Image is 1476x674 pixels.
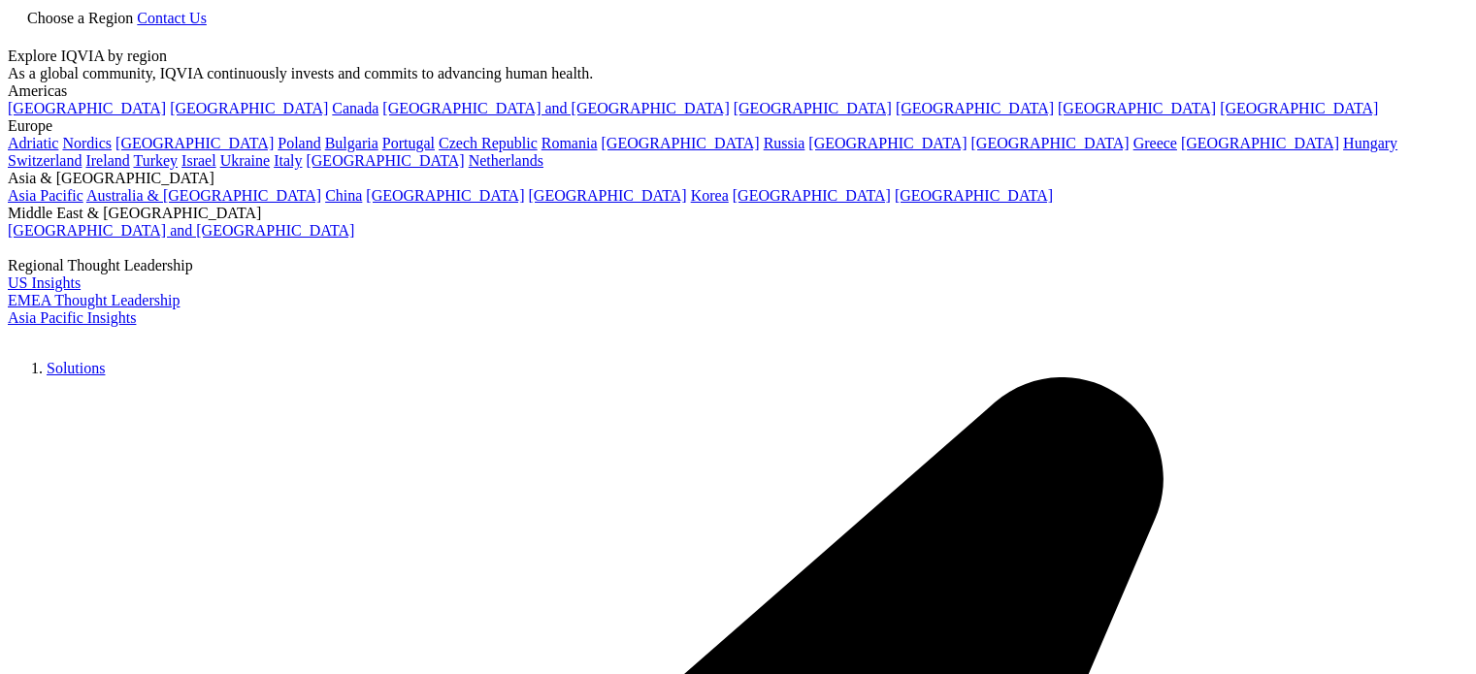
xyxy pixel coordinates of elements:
a: [GEOGRAPHIC_DATA] [8,100,166,116]
div: Explore IQVIA by region [8,48,1468,65]
a: [GEOGRAPHIC_DATA] and [GEOGRAPHIC_DATA] [8,222,354,239]
div: Americas [8,82,1468,100]
span: Choose a Region [27,10,133,26]
a: Asia Pacific [8,187,83,204]
div: Regional Thought Leadership [8,257,1468,274]
a: EMEA Thought Leadership [8,292,180,308]
div: Asia & [GEOGRAPHIC_DATA] [8,170,1468,187]
div: Europe [8,117,1468,135]
a: Adriatic [8,135,58,151]
a: US Insights [8,274,81,291]
div: Middle East & [GEOGRAPHIC_DATA] [8,205,1468,222]
div: As a global community, IQVIA continuously invests and commits to advancing human health. [8,65,1468,82]
a: Asia Pacific Insights [8,309,136,326]
a: Switzerland [8,152,82,169]
a: Contact Us [137,10,207,26]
